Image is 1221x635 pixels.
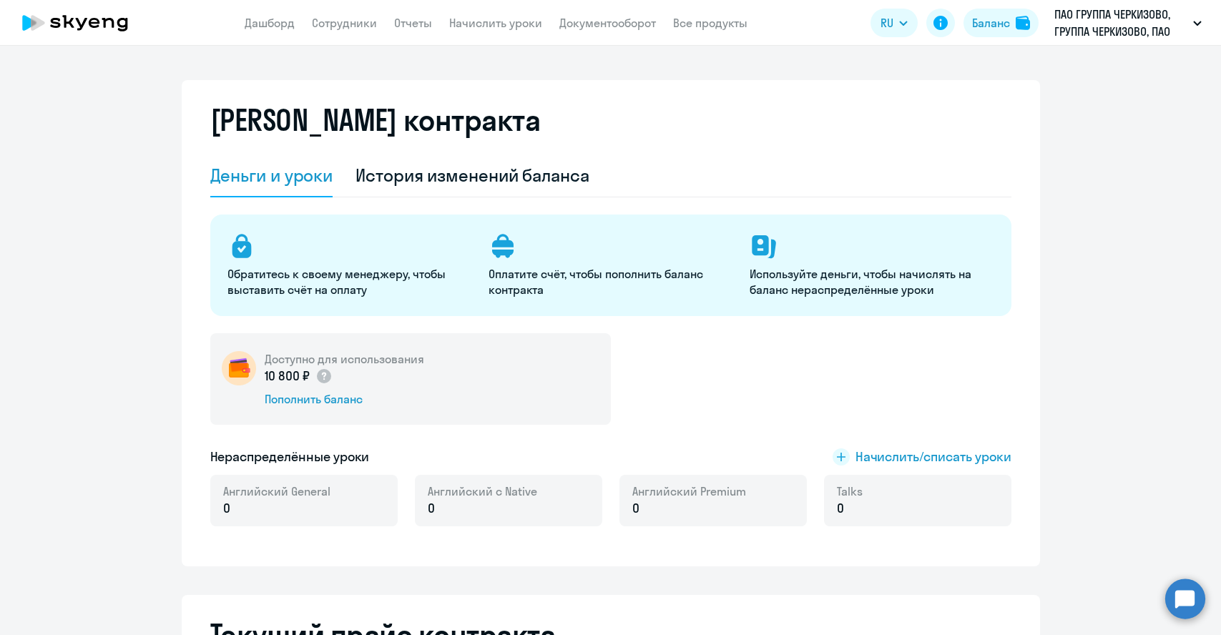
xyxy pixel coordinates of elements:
a: Дашборд [245,16,295,30]
a: Начислить уроки [449,16,542,30]
p: Оплатите счёт, чтобы пополнить баланс контракта [489,266,732,297]
a: Сотрудники [312,16,377,30]
div: История изменений баланса [355,164,589,187]
span: RU [881,14,893,31]
span: Начислить/списать уроки [855,448,1011,466]
span: 0 [223,499,230,518]
img: balance [1016,16,1030,30]
img: wallet-circle.png [222,351,256,385]
span: 0 [632,499,639,518]
a: Все продукты [673,16,747,30]
p: Используйте деньги, чтобы начислять на баланс нераспределённые уроки [750,266,994,297]
button: RU [871,9,918,37]
h2: [PERSON_NAME] контракта [210,103,541,137]
span: 0 [837,499,844,518]
span: Английский с Native [428,483,537,499]
p: 10 800 ₽ [265,367,333,385]
div: Деньги и уроки [210,164,333,187]
span: Английский General [223,483,330,499]
p: ПАО ГРУППА ЧЕРКИЗОВО, ГРУППА ЧЕРКИЗОВО, ПАО [1054,6,1187,40]
button: ПАО ГРУППА ЧЕРКИЗОВО, ГРУППА ЧЕРКИЗОВО, ПАО [1047,6,1209,40]
h5: Доступно для использования [265,351,424,367]
span: 0 [428,499,435,518]
p: Обратитесь к своему менеджеру, чтобы выставить счёт на оплату [227,266,471,297]
button: Балансbalance [963,9,1039,37]
a: Документооборот [559,16,656,30]
div: Пополнить баланс [265,391,424,407]
span: Talks [837,483,863,499]
div: Баланс [972,14,1010,31]
h5: Нераспределённые уроки [210,448,370,466]
a: Отчеты [394,16,432,30]
span: Английский Premium [632,483,746,499]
